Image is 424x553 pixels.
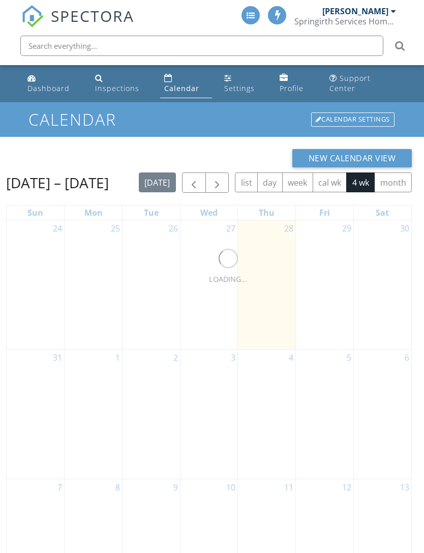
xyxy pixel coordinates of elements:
td: Go to September 6, 2025 [353,349,411,479]
a: Calendar [160,69,213,98]
h2: [DATE] – [DATE] [6,172,109,193]
button: cal wk [313,172,347,192]
a: Go to August 24, 2025 [51,220,64,237]
div: Inspections [95,83,139,93]
td: Go to August 26, 2025 [122,220,180,349]
a: Calendar Settings [310,111,396,128]
img: The Best Home Inspection Software - Spectora [21,5,44,27]
h1: Calendar [28,110,396,128]
div: Profile [280,83,304,93]
a: Go to September 10, 2025 [224,479,237,496]
a: Friday [317,206,332,220]
td: Go to August 28, 2025 [238,220,296,349]
a: Dashboard [23,69,83,98]
a: Go to September 13, 2025 [398,479,411,496]
div: Calendar [164,83,199,93]
td: Go to September 2, 2025 [122,349,180,479]
a: Go to August 28, 2025 [282,220,295,237]
button: week [282,172,313,192]
td: Go to September 5, 2025 [296,349,354,479]
button: Previous [182,172,206,193]
a: Thursday [257,206,277,220]
td: Go to August 31, 2025 [7,349,65,479]
button: Next [205,172,229,193]
a: Tuesday [142,206,161,220]
a: Go to September 2, 2025 [171,350,180,366]
a: Saturday [374,206,391,220]
a: Go to September 8, 2025 [113,479,122,496]
a: Sunday [25,206,45,220]
td: Go to August 25, 2025 [65,220,123,349]
button: [DATE] [139,172,176,192]
button: day [257,172,283,192]
a: Go to September 7, 2025 [55,479,64,496]
a: Profile [276,69,317,98]
a: Go to September 12, 2025 [340,479,353,496]
a: Go to September 6, 2025 [403,350,411,366]
a: Go to September 11, 2025 [282,479,295,496]
button: 4 wk [346,172,375,192]
a: Inspections [91,69,152,98]
a: Go to September 1, 2025 [113,350,122,366]
a: Go to September 3, 2025 [229,350,237,366]
td: Go to August 24, 2025 [7,220,65,349]
div: Springirth Services Home Inspections [294,16,396,26]
a: Go to August 29, 2025 [340,220,353,237]
button: list [235,172,258,192]
td: Go to August 30, 2025 [353,220,411,349]
td: Go to August 27, 2025 [180,220,238,349]
td: Go to August 29, 2025 [296,220,354,349]
div: [PERSON_NAME] [322,6,388,16]
div: Support Center [329,73,371,93]
a: Go to September 4, 2025 [287,350,295,366]
span: SPECTORA [51,5,134,26]
div: Settings [224,83,255,93]
div: Calendar Settings [311,112,395,127]
a: Go to September 5, 2025 [345,350,353,366]
a: Go to August 30, 2025 [398,220,411,237]
a: Go to August 26, 2025 [167,220,180,237]
button: month [374,172,412,192]
a: Settings [220,69,267,98]
input: Search everything... [20,36,383,56]
td: Go to September 3, 2025 [180,349,238,479]
a: Wednesday [198,206,220,220]
a: Monday [82,206,105,220]
td: Go to September 4, 2025 [238,349,296,479]
td: Go to September 1, 2025 [65,349,123,479]
a: Go to August 31, 2025 [51,350,64,366]
a: Go to August 27, 2025 [224,220,237,237]
a: Support Center [325,69,401,98]
button: New Calendar View [292,149,412,167]
a: Go to August 25, 2025 [109,220,122,237]
a: SPECTORA [21,14,134,35]
a: Go to September 9, 2025 [171,479,180,496]
div: Dashboard [27,83,70,93]
div: LOADING... [209,274,247,285]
